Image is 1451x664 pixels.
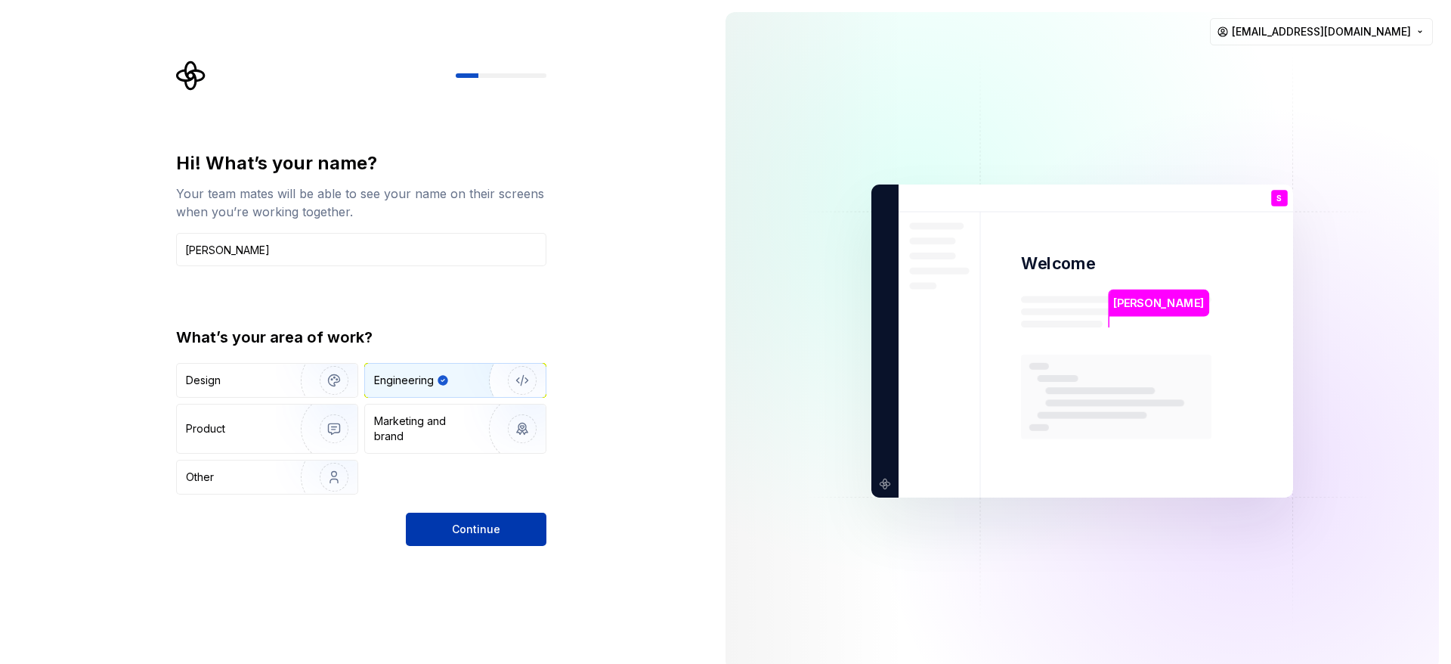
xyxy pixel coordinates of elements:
div: Other [186,470,214,485]
div: What’s your area of work? [176,327,546,348]
button: Continue [406,513,546,546]
button: [EMAIL_ADDRESS][DOMAIN_NAME] [1210,18,1433,45]
span: Continue [452,522,500,537]
p: [PERSON_NAME] [1113,295,1204,312]
div: Hi! What’s your name? [176,151,546,175]
div: Product [186,421,225,436]
span: [EMAIL_ADDRESS][DOMAIN_NAME] [1232,24,1411,39]
div: Your team mates will be able to see your name on their screens when you’re working together. [176,185,546,221]
div: Design [186,373,221,388]
div: Marketing and brand [374,414,476,444]
p: S [1276,194,1282,203]
svg: Supernova Logo [176,61,206,91]
input: Han Solo [176,233,546,266]
div: Engineering [374,373,434,388]
p: Welcome [1021,253,1095,275]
